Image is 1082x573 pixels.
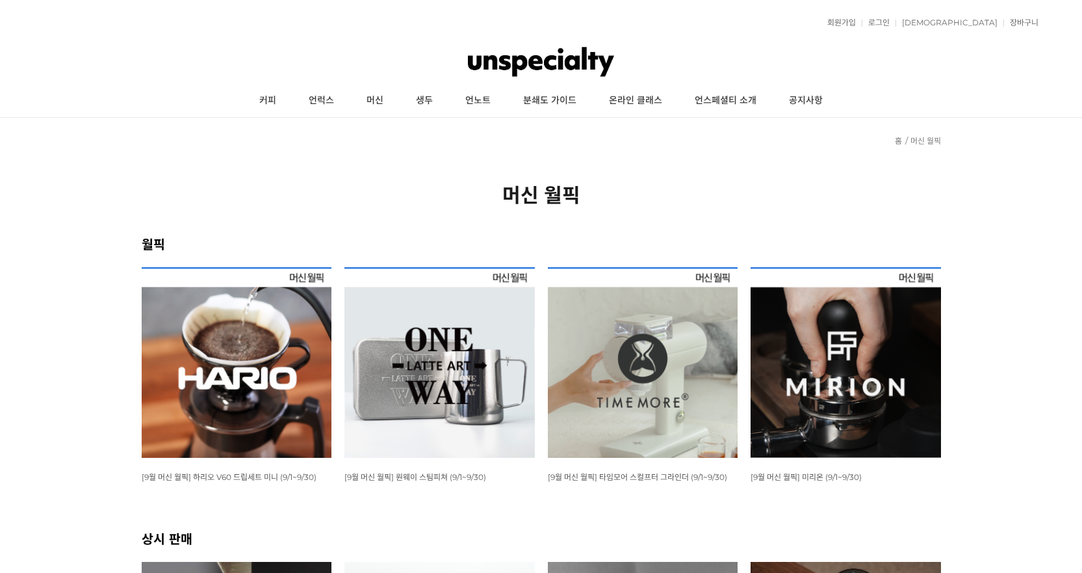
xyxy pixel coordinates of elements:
[548,472,727,482] span: [9월 머신 월픽] 타임모어 스컬프터 그라인더 (9/1~9/30)
[678,85,773,117] a: 언스페셜티 소개
[895,19,998,27] a: [DEMOGRAPHIC_DATA]
[449,85,507,117] a: 언노트
[751,267,941,458] img: 9월 머신 월픽 미리온
[142,234,941,253] h2: 월픽
[350,85,400,117] a: 머신
[400,85,449,117] a: 생두
[548,472,727,482] a: [9월 머신 월픽] 타임모어 스컬프터 그라인더 (9/1~9/30)
[243,85,292,117] a: 커피
[507,85,593,117] a: 분쇄도 가이드
[773,85,839,117] a: 공지사항
[344,472,486,482] a: [9월 머신 월픽] 원웨이 스팀피쳐 (9/1~9/30)
[344,267,535,458] img: 9월 머신 월픽 원웨이 스팀피쳐
[468,42,614,81] img: 언스페셜티 몰
[142,472,316,482] a: [9월 머신 월픽] 하리오 V60 드립세트 미니 (9/1~9/30)
[593,85,678,117] a: 온라인 클래스
[895,136,902,146] a: 홈
[1003,19,1038,27] a: 장바구니
[142,267,332,458] img: 9월 머신 월픽 하리오 V60 드립세트 미니
[142,529,941,548] h2: 상시 판매
[142,180,941,208] h2: 머신 월픽
[910,136,941,146] a: 머신 월픽
[751,472,862,482] span: [9월 머신 월픽] 미리온 (9/1~9/30)
[292,85,350,117] a: 언럭스
[862,19,890,27] a: 로그인
[142,472,316,482] span: [9월 머신 월픽] 하리오 V60 드립세트 미니 (9/1~9/30)
[751,472,862,482] a: [9월 머신 월픽] 미리온 (9/1~9/30)
[344,472,486,482] span: [9월 머신 월픽] 원웨이 스팀피쳐 (9/1~9/30)
[548,267,738,458] img: 9월 머신 월픽 타임모어 스컬프터
[821,19,856,27] a: 회원가입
